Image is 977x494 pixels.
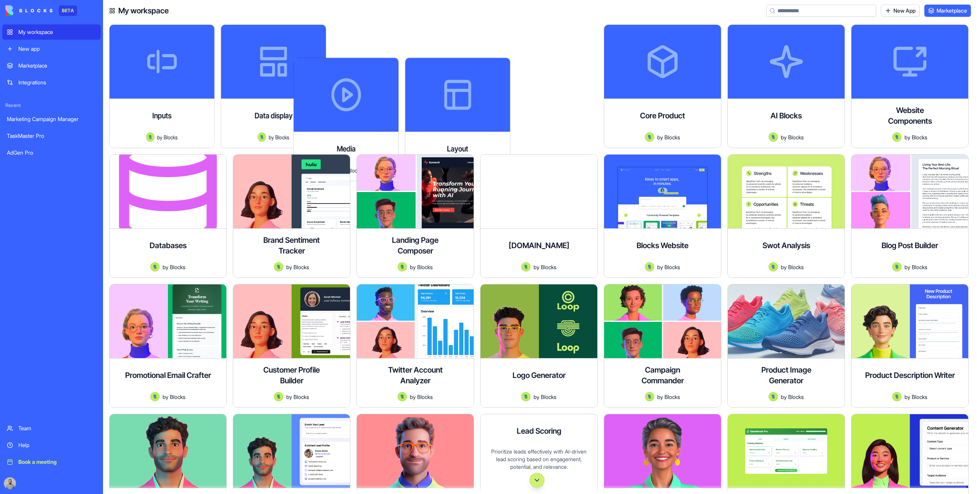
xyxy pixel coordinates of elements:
[480,284,598,408] a: Logo GeneratorAvatarbyBlocks
[286,263,292,271] span: by
[163,263,168,271] span: by
[480,24,598,148] a: LayoutAvatarbyBlocks
[4,477,16,489] img: image_123650291_bsq8ao.jpg
[788,393,804,401] span: Blocks
[152,110,171,121] h4: Inputs
[657,133,663,141] span: by
[356,284,474,408] a: Twitter Account AnalyzerAvatarbyBlocks
[769,262,778,271] img: Avatar
[146,132,155,142] img: Avatar
[727,24,845,148] a: AI BlocksAvatarbyBlocks
[255,110,293,121] h4: Data display
[664,393,680,401] span: Blocks
[59,5,77,16] div: BETA
[645,392,654,401] img: Avatar
[275,133,289,141] span: Blocks
[657,393,663,401] span: by
[163,393,168,401] span: by
[771,110,802,121] h4: AI Blocks
[534,263,539,271] span: by
[769,132,778,142] img: Avatar
[756,365,817,386] h4: Product Image Generator
[150,392,160,401] img: Avatar
[529,473,545,488] button: Scroll to bottom
[788,263,804,271] span: Blocks
[7,115,96,123] div: Marketing Campaign Manager
[157,133,162,141] span: by
[385,235,446,256] h4: Landing Page Composer
[7,132,96,140] div: TaskMaster Pro
[261,365,322,386] h4: Customer Profile Builder
[385,365,446,386] h4: Twitter Account Analyzer
[398,262,407,271] img: Avatar
[269,133,274,141] span: by
[865,370,955,381] h4: Product Description Writer
[18,458,96,466] div: Book a meeting
[640,110,685,121] h4: Core Product
[2,437,101,453] a: Help
[604,284,721,408] a: Campaign CommanderAvatarbyBlocks
[632,365,693,386] h4: Campaign Commander
[2,58,101,73] a: Marketplace
[664,133,680,141] span: Blocks
[2,24,101,40] a: My workspace
[912,393,927,401] span: Blocks
[118,5,169,16] h4: My workspace
[109,284,227,408] a: Promotional Email CrafterAvatarbyBlocks
[417,393,433,401] span: Blocks
[109,24,227,148] a: InputsAvatarbyBlocks
[534,393,539,401] span: by
[18,79,96,86] div: Integrations
[521,262,530,271] img: Avatar
[781,263,787,271] span: by
[881,5,920,17] a: New App
[2,111,101,127] a: Marketing Campaign Manager
[5,5,77,16] a: BETA
[2,421,101,436] a: Team
[18,45,96,53] div: New app
[604,24,721,148] a: Core ProductAvatarbyBlocks
[604,154,721,278] a: Blocks WebsiteAvatarbyBlocks
[337,144,355,154] h4: Media
[150,240,187,251] h4: Databases
[851,154,969,278] a: Blog Post BuilderAvatarbyBlocks
[293,393,309,401] span: Blocks
[150,262,160,271] img: Avatar
[513,370,566,381] h4: Logo Generator
[912,263,927,271] span: Blocks
[398,392,407,401] img: Avatar
[2,102,101,108] span: Recent
[517,426,561,436] h4: Lead Scoring
[645,132,654,142] img: Avatar
[233,284,350,408] a: Customer Profile BuilderAvatarbyBlocks
[417,263,433,271] span: Blocks
[769,392,778,401] img: Avatar
[2,128,101,144] a: TaskMaster Pro
[851,24,969,148] a: Website ComponentsAvatarbyBlocks
[2,145,101,160] a: AdGen Pro
[541,263,556,271] span: Blocks
[882,240,938,251] h4: Blog Post Builder
[170,393,185,401] span: Blocks
[18,425,96,432] div: Team
[727,154,845,278] a: Swot AnalysisAvatarbyBlocks
[274,392,283,401] img: Avatar
[788,133,804,141] span: Blocks
[164,133,178,141] span: Blocks
[233,154,350,278] a: Brand Sentiment TrackerAvatarbyBlocks
[657,263,663,271] span: by
[912,133,927,141] span: Blocks
[763,240,810,251] h4: Swot Analysis
[904,393,910,401] span: by
[233,24,350,148] a: Data displayAvatarbyBlocks
[356,24,474,148] a: MediaAvatarbyBlocks
[5,5,53,16] img: logo
[892,132,901,142] img: Avatar
[892,392,901,401] img: Avatar
[509,240,569,251] h4: [DOMAIN_NAME]
[521,392,530,401] img: Avatar
[637,240,688,251] h4: Blocks Website
[274,262,283,271] img: Avatar
[18,28,96,36] div: My workspace
[109,154,227,278] a: DatabasesAvatarbyBlocks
